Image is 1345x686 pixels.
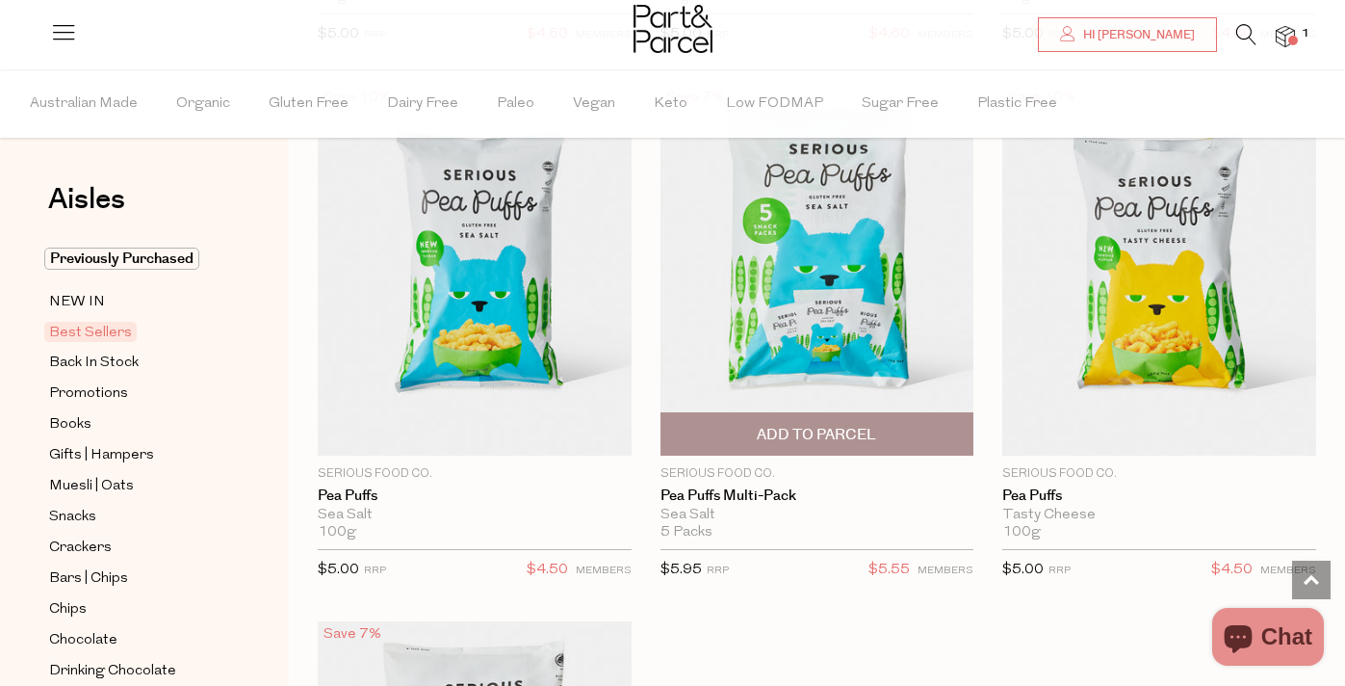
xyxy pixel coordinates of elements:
[49,321,224,344] a: Best Sellers
[49,474,224,498] a: Muesli | Oats
[318,524,356,541] span: 100g
[660,412,974,456] button: Add To Parcel
[49,383,128,406] span: Promotions
[1211,558,1253,583] span: $4.50
[918,566,973,576] small: MEMBERS
[654,70,687,138] span: Keto
[49,597,224,621] a: Chips
[1260,566,1316,576] small: MEMBERS
[269,70,349,138] span: Gluten Free
[49,351,224,375] a: Back In Stock
[1002,507,1316,524] div: Tasty Cheese
[318,488,632,505] a: Pea Puffs
[44,322,137,342] span: Best Sellers
[318,465,632,483] p: Serious Food Co.
[726,70,823,138] span: Low FODMAP
[49,413,91,436] span: Books
[1048,566,1071,576] small: RRP
[1002,488,1316,505] a: Pea Puffs
[497,70,534,138] span: Paleo
[49,629,117,652] span: Chocolate
[977,70,1057,138] span: Plastic Free
[30,70,138,138] span: Australian Made
[660,85,974,455] img: Pea Puffs Multi-Pack
[576,566,632,576] small: MEMBERS
[1206,608,1330,671] inbox-online-store-chat: Shopify online store chat
[49,475,134,498] span: Muesli | Oats
[757,425,876,445] span: Add To Parcel
[387,70,458,138] span: Dairy Free
[862,70,939,138] span: Sugar Free
[49,248,224,271] a: Previously Purchased
[1002,85,1316,455] img: Pea Puffs
[49,291,105,314] span: NEW IN
[176,70,230,138] span: Organic
[49,537,112,560] span: Crackers
[660,488,974,505] a: Pea Puffs Multi-Pack
[48,178,125,221] span: Aisles
[49,660,176,683] span: Drinking Chocolate
[318,621,387,647] div: Save 7%
[49,412,224,436] a: Books
[1002,563,1044,577] span: $5.00
[1297,25,1314,42] span: 1
[49,659,224,683] a: Drinking Chocolate
[49,290,224,314] a: NEW IN
[44,248,199,270] span: Previously Purchased
[364,566,386,576] small: RRP
[49,382,224,406] a: Promotions
[49,567,224,591] a: Bars | Chips
[318,85,632,455] img: Pea Puffs
[660,524,712,541] span: 5 Packs
[707,566,729,576] small: RRP
[49,506,96,529] span: Snacks
[634,5,712,53] img: Part&Parcel
[49,444,154,467] span: Gifts | Hampers
[1002,524,1041,541] span: 100g
[318,563,359,577] span: $5.00
[49,505,224,529] a: Snacks
[660,507,974,524] div: Sea Salt
[49,536,224,560] a: Crackers
[527,558,568,583] span: $4.50
[318,507,632,524] div: Sea Salt
[49,567,128,591] span: Bars | Chips
[49,443,224,467] a: Gifts | Hampers
[49,352,139,375] span: Back In Stock
[1078,27,1195,43] span: Hi [PERSON_NAME]
[1038,17,1217,52] a: Hi [PERSON_NAME]
[660,465,974,483] p: Serious Food Co.
[48,185,125,233] a: Aisles
[49,628,224,652] a: Chocolate
[1276,26,1295,46] a: 1
[1002,465,1316,483] p: Serious Food Co.
[868,558,910,583] span: $5.55
[49,598,87,621] span: Chips
[660,563,702,577] span: $5.95
[573,70,615,138] span: Vegan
